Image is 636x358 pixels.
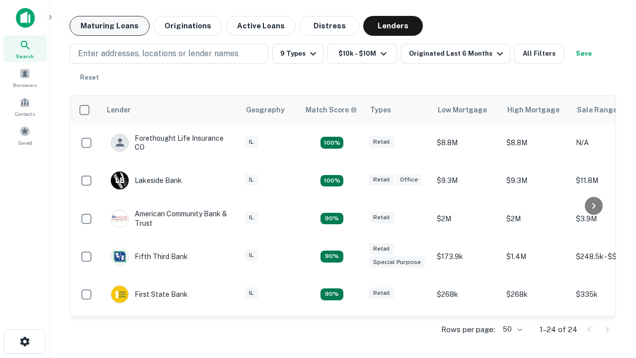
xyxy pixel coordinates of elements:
[540,324,577,336] p: 1–24 of 24
[501,275,571,313] td: $268k
[364,96,432,124] th: Types
[441,324,495,336] p: Rows per page:
[245,250,258,261] div: IL
[501,313,571,351] td: $1.3M
[16,8,35,28] img: capitalize-icon.png
[369,212,394,223] div: Retail
[432,124,501,162] td: $8.8M
[245,287,258,299] div: IL
[432,96,501,124] th: Low Mortgage
[577,104,617,116] div: Sale Range
[74,68,105,88] button: Reset
[107,104,131,116] div: Lender
[111,209,230,227] div: American Community Bank & Trust
[111,172,182,189] div: Lakeside Bank
[369,136,394,148] div: Retail
[499,322,524,337] div: 50
[327,44,397,64] button: $10k - $10M
[320,251,343,263] div: Matching Properties: 2, hasApolloMatch: undefined
[432,162,501,199] td: $9.3M
[111,248,188,266] div: Fifth Third Bank
[514,44,564,64] button: All Filters
[111,286,128,303] img: picture
[320,175,343,187] div: Matching Properties: 3, hasApolloMatch: undefined
[370,104,391,116] div: Types
[369,243,394,255] div: Retail
[369,257,425,268] div: Special Purpose
[369,287,394,299] div: Retail
[396,174,422,185] div: Office
[111,134,230,152] div: Forethought Life Insurance CO
[501,199,571,237] td: $2M
[501,162,571,199] td: $9.3M
[240,96,300,124] th: Geography
[306,104,355,115] h6: Match Score
[13,81,37,89] span: Borrowers
[432,275,501,313] td: $268k
[320,213,343,225] div: Matching Properties: 2, hasApolloMatch: undefined
[300,96,364,124] th: Capitalize uses an advanced AI algorithm to match your search with the best lender. The match sco...
[432,199,501,237] td: $2M
[101,96,240,124] th: Lender
[226,16,296,36] button: Active Loans
[409,48,506,60] div: Originated Last 6 Months
[3,35,47,62] a: Search
[111,248,128,265] img: picture
[363,16,423,36] button: Lenders
[70,16,150,36] button: Maturing Loans
[16,52,34,60] span: Search
[401,44,510,64] button: Originated Last 6 Months
[568,44,600,64] button: Save your search to get updates of matches that match your search criteria.
[432,238,501,275] td: $173.9k
[78,48,238,60] p: Enter addresses, locations or lender names
[272,44,323,64] button: 9 Types
[501,238,571,275] td: $1.4M
[320,137,343,149] div: Matching Properties: 4, hasApolloMatch: undefined
[111,285,188,303] div: First State Bank
[246,104,285,116] div: Geography
[111,210,128,227] img: picture
[3,64,47,91] a: Borrowers
[501,124,571,162] td: $8.8M
[115,176,124,186] p: L B
[432,313,501,351] td: $1M
[245,136,258,148] div: IL
[438,104,487,116] div: Low Mortgage
[18,139,32,147] span: Saved
[300,16,359,36] button: Distress
[369,174,394,185] div: Retail
[245,174,258,185] div: IL
[3,93,47,120] a: Contacts
[154,16,222,36] button: Originations
[501,96,571,124] th: High Mortgage
[15,110,35,118] span: Contacts
[586,247,636,294] iframe: Chat Widget
[320,288,343,300] div: Matching Properties: 2, hasApolloMatch: undefined
[245,212,258,223] div: IL
[3,122,47,149] a: Saved
[507,104,559,116] div: High Mortgage
[306,104,357,115] div: Capitalize uses an advanced AI algorithm to match your search with the best lender. The match sco...
[70,44,268,64] button: Enter addresses, locations or lender names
